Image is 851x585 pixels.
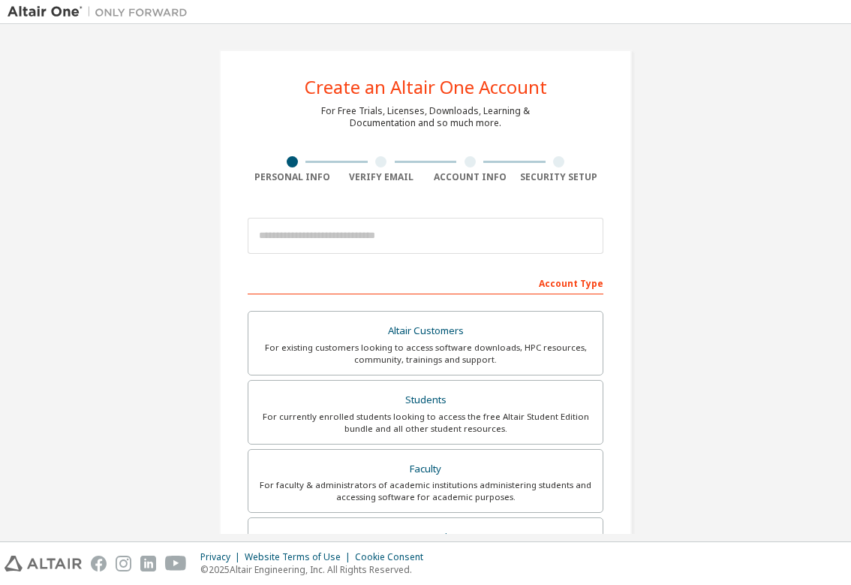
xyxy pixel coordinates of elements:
[257,390,594,411] div: Students
[305,78,547,96] div: Create an Altair One Account
[355,551,432,563] div: Cookie Consent
[245,551,355,563] div: Website Terms of Use
[257,527,594,548] div: Everyone else
[116,556,131,571] img: instagram.svg
[5,556,82,571] img: altair_logo.svg
[140,556,156,571] img: linkedin.svg
[200,551,245,563] div: Privacy
[248,270,603,294] div: Account Type
[515,171,604,183] div: Security Setup
[165,556,187,571] img: youtube.svg
[257,342,594,366] div: For existing customers looking to access software downloads, HPC resources, community, trainings ...
[321,105,530,129] div: For Free Trials, Licenses, Downloads, Learning & Documentation and so much more.
[425,171,515,183] div: Account Info
[257,321,594,342] div: Altair Customers
[257,459,594,480] div: Faculty
[8,5,195,20] img: Altair One
[337,171,426,183] div: Verify Email
[91,556,107,571] img: facebook.svg
[200,563,432,576] p: © 2025 Altair Engineering, Inc. All Rights Reserved.
[248,171,337,183] div: Personal Info
[257,411,594,435] div: For currently enrolled students looking to access the free Altair Student Edition bundle and all ...
[257,479,594,503] div: For faculty & administrators of academic institutions administering students and accessing softwa...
